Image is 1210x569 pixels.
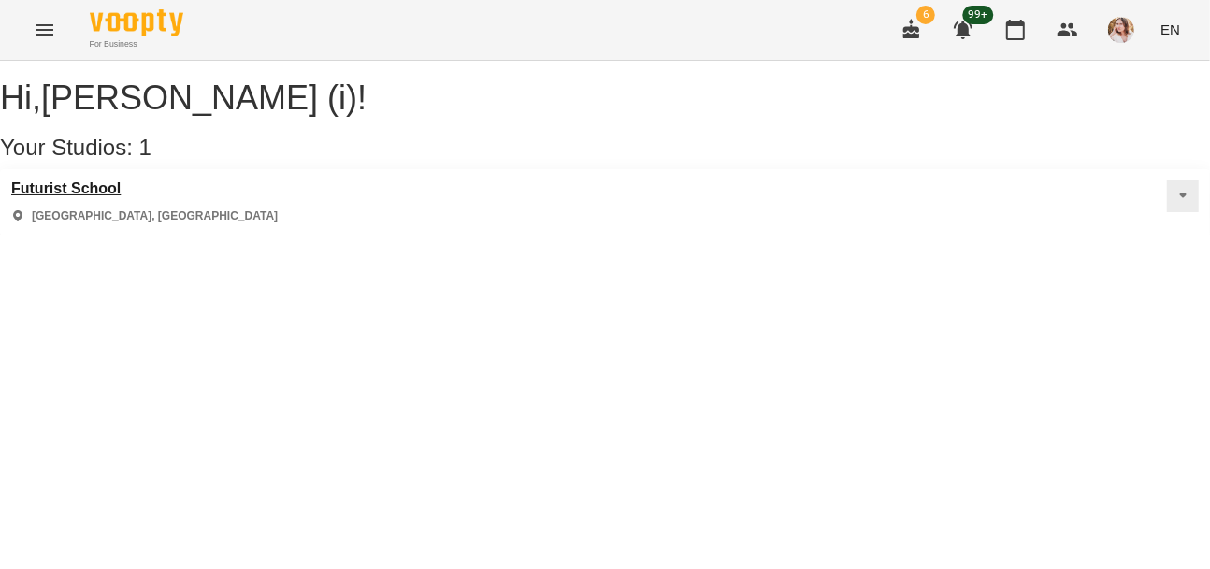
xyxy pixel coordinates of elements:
[90,38,183,50] span: For Business
[139,135,151,160] span: 1
[90,9,183,36] img: Voopty Logo
[11,180,278,197] a: Futurist School
[916,6,935,24] span: 6
[22,7,67,52] button: Menu
[1153,12,1188,47] button: EN
[32,208,278,224] p: [GEOGRAPHIC_DATA], [GEOGRAPHIC_DATA]
[1160,20,1180,39] span: EN
[1108,17,1134,43] img: cd58824c68fe8f7eba89630c982c9fb7.jpeg
[963,6,994,24] span: 99+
